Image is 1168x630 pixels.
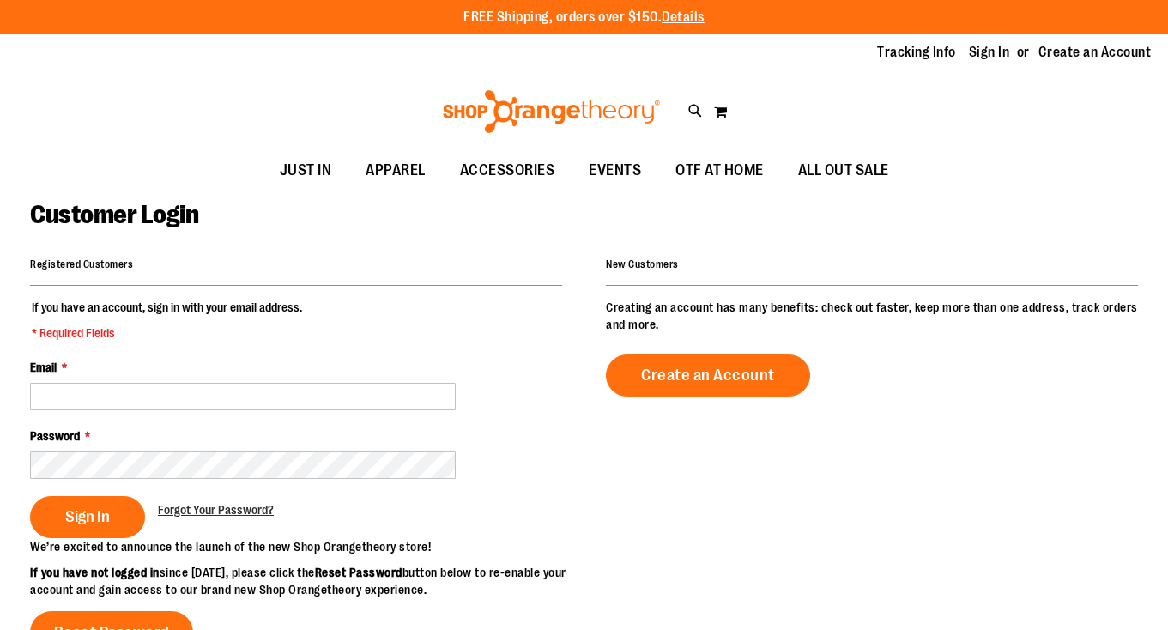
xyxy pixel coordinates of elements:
[798,151,889,190] span: ALL OUT SALE
[30,258,133,270] strong: Registered Customers
[65,507,110,526] span: Sign In
[315,566,402,579] strong: Reset Password
[606,299,1138,333] p: Creating an account has many benefits: check out faster, keep more than one address, track orders...
[662,9,705,25] a: Details
[969,43,1010,62] a: Sign In
[30,538,584,555] p: We’re excited to announce the launch of the new Shop Orangetheory store!
[641,366,775,385] span: Create an Account
[463,8,705,27] p: FREE Shipping, orders over $150.
[280,151,332,190] span: JUST IN
[158,503,274,517] span: Forgot Your Password?
[30,429,80,443] span: Password
[30,496,145,538] button: Sign In
[589,151,641,190] span: EVENTS
[606,354,810,397] a: Create an Account
[32,324,302,342] span: * Required Fields
[30,566,160,579] strong: If you have not logged in
[1038,43,1152,62] a: Create an Account
[30,564,584,598] p: since [DATE], please click the button below to re-enable your account and gain access to our bran...
[440,90,663,133] img: Shop Orangetheory
[675,151,764,190] span: OTF AT HOME
[30,360,57,374] span: Email
[606,258,679,270] strong: New Customers
[366,151,426,190] span: APPAREL
[158,501,274,518] a: Forgot Your Password?
[30,200,198,229] span: Customer Login
[877,43,956,62] a: Tracking Info
[460,151,555,190] span: ACCESSORIES
[30,299,304,342] legend: If you have an account, sign in with your email address.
